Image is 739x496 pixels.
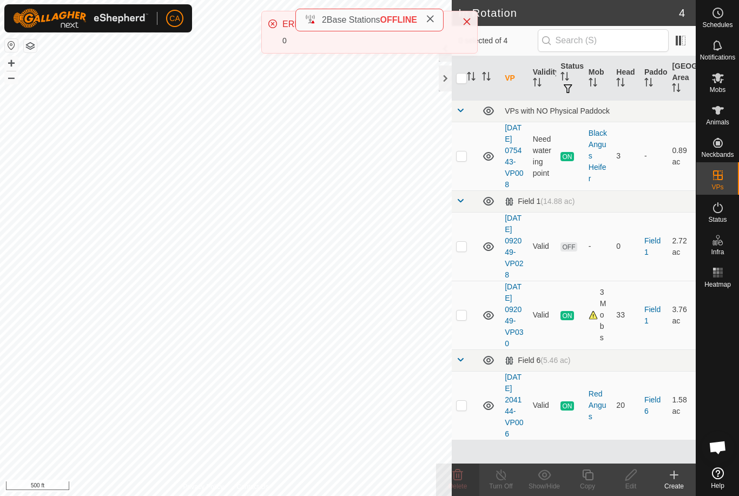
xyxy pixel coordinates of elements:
[640,122,668,190] td: -
[589,241,608,252] div: -
[679,5,685,21] span: 4
[322,15,327,24] span: 2
[538,29,669,52] input: Search (S)
[566,481,609,491] div: Copy
[5,57,18,70] button: +
[644,395,661,415] a: Field 6
[589,128,608,184] div: Black Angus Heifer
[668,56,696,101] th: [GEOGRAPHIC_DATA] Area
[668,371,696,440] td: 1.58 ac
[523,481,566,491] div: Show/Hide
[710,87,725,93] span: Mobs
[505,107,691,115] div: VPs with NO Physical Paddock
[668,122,696,190] td: 0.89 ac
[702,431,734,464] a: Open chat
[672,85,681,94] p-sorticon: Activate to sort
[505,356,570,365] div: Field 6
[704,281,731,288] span: Heatmap
[668,212,696,281] td: 2.72 ac
[612,122,640,190] td: 3
[540,356,570,365] span: (5.46 ac)
[711,249,724,255] span: Infra
[183,482,224,492] a: Privacy Policy
[560,74,569,82] p-sorticon: Activate to sort
[701,151,734,158] span: Neckbands
[560,242,577,252] span: OFF
[589,388,608,422] div: Red Angus
[24,39,37,52] button: Map Layers
[706,119,729,125] span: Animals
[479,481,523,491] div: Turn Off
[500,56,529,101] th: VP
[169,13,180,24] span: CA
[700,54,735,61] span: Notifications
[556,56,584,101] th: Status
[644,305,661,325] a: Field 1
[529,122,557,190] td: Need watering point
[711,482,724,489] span: Help
[505,123,523,189] a: [DATE] 075443-VP008
[696,463,739,493] a: Help
[282,35,451,47] div: 0
[282,18,451,31] div: ERROR
[5,71,18,84] button: –
[505,214,523,279] a: [DATE] 092049-VP028
[616,80,625,88] p-sorticon: Activate to sort
[529,56,557,101] th: Validity
[529,212,557,281] td: Valid
[644,80,653,88] p-sorticon: Activate to sort
[482,74,491,82] p-sorticon: Activate to sort
[458,6,679,19] h2: In Rotation
[236,482,268,492] a: Contact Us
[668,281,696,349] td: 3.76 ac
[380,15,417,24] span: OFFLINE
[448,482,467,490] span: Delete
[702,22,733,28] span: Schedules
[13,9,148,28] img: Gallagher Logo
[529,281,557,349] td: Valid
[529,371,557,440] td: Valid
[640,56,668,101] th: Paddock
[540,197,575,206] span: (14.88 ac)
[612,212,640,281] td: 0
[560,152,573,161] span: ON
[589,287,608,343] div: 3 Mobs
[708,216,727,223] span: Status
[327,15,380,24] span: Base Stations
[467,74,476,82] p-sorticon: Activate to sort
[505,197,575,206] div: Field 1
[560,311,573,320] span: ON
[612,281,640,349] td: 33
[584,56,612,101] th: Mob
[533,80,542,88] p-sorticon: Activate to sort
[560,401,573,411] span: ON
[711,184,723,190] span: VPs
[612,371,640,440] td: 20
[458,35,537,47] span: 0 selected of 4
[505,373,523,438] a: [DATE] 204144-VP006
[5,39,18,52] button: Reset Map
[612,56,640,101] th: Head
[505,282,523,348] a: [DATE] 092049-VP030
[652,481,696,491] div: Create
[589,80,597,88] p-sorticon: Activate to sort
[459,14,474,29] button: Close
[644,236,661,256] a: Field 1
[609,481,652,491] div: Edit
